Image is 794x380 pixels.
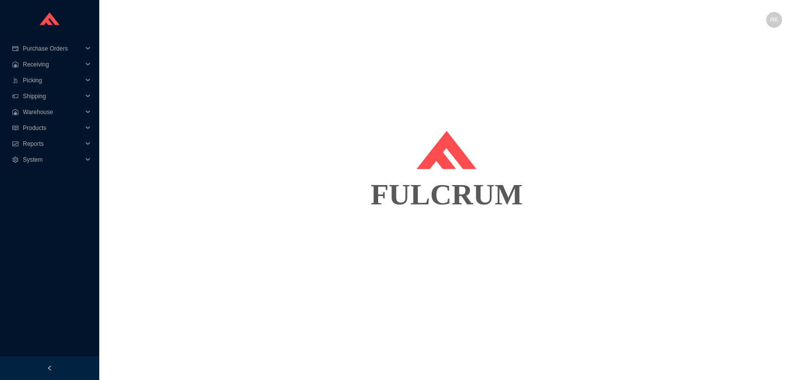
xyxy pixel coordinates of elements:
[770,12,779,28] span: RK
[12,157,19,163] span: setting
[23,41,82,57] span: Purchase Orders
[23,72,82,88] span: Picking
[23,57,82,72] span: Receiving
[12,46,19,52] span: credit-card
[47,365,53,371] span: left
[23,104,82,120] span: Warehouse
[12,125,19,131] span: read
[12,141,19,147] span: fund
[23,152,82,168] span: System
[23,120,82,136] span: Products
[23,136,82,152] span: Reports
[111,170,782,219] div: FULCRUM
[23,88,82,104] span: Shipping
